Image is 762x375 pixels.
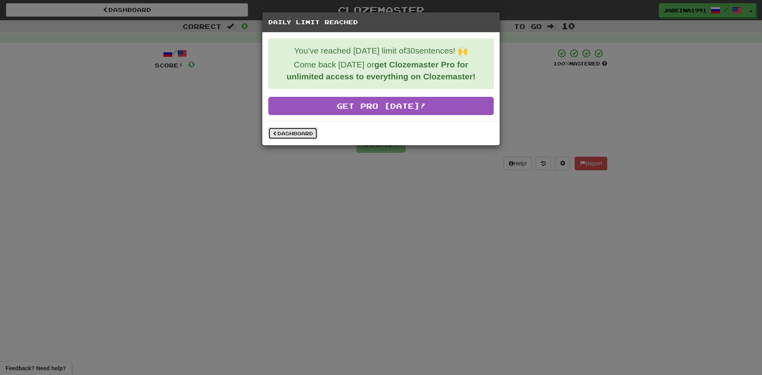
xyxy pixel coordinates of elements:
h5: Daily Limit Reached [268,18,494,26]
a: Get Pro [DATE]! [268,97,494,115]
a: Dashboard [268,127,317,139]
p: You've reached [DATE] limit of 30 sentences! 🙌 [275,45,487,57]
p: Come back [DATE] or [275,59,487,83]
strong: get Clozemaster Pro for unlimited access to everything on Clozemaster! [287,60,475,81]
